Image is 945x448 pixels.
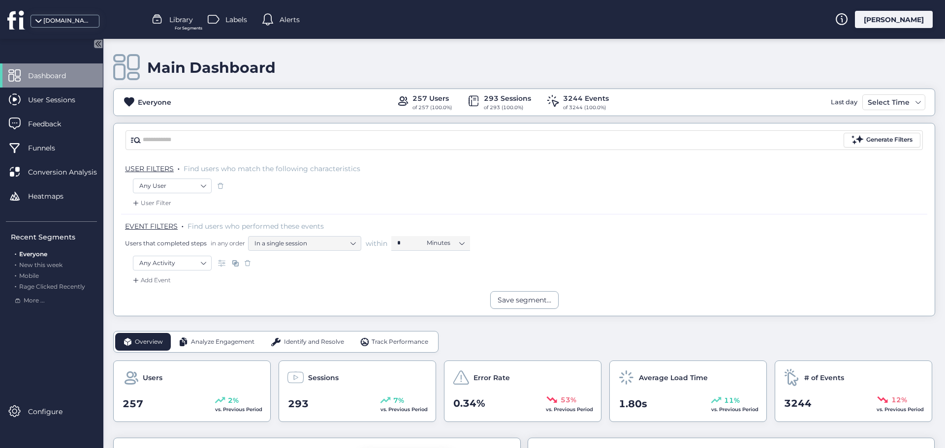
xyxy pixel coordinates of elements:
span: Conversion Analysis [28,167,112,178]
span: Library [169,14,193,25]
div: [DOMAIN_NAME] [43,16,93,26]
span: vs. Previous Period [380,406,428,413]
span: Alerts [280,14,300,25]
span: Funnels [28,143,70,153]
nz-select-item: Any User [139,179,205,193]
span: 3244 [784,396,812,411]
span: Users [143,372,162,383]
div: Generate Filters [866,135,913,145]
span: vs. Previous Period [215,406,262,413]
span: More ... [24,296,45,305]
div: Recent Segments [11,232,97,242]
span: in any order [209,239,245,247]
span: Rage Clicked Recently [19,283,85,290]
div: 257 Users [412,93,452,104]
button: Generate Filters [844,133,920,148]
span: Overview [135,337,163,347]
span: vs. Previous Period [711,406,758,413]
span: . [178,162,180,172]
div: User Filter [131,198,171,208]
div: of 3244 (100.0%) [563,104,609,112]
span: 11% [724,395,740,406]
span: Track Performance [372,337,428,347]
div: 3244 Events [563,93,609,104]
span: 53% [561,394,576,405]
span: Dashboard [28,70,81,81]
span: . [15,270,16,279]
span: . [15,259,16,269]
span: vs. Previous Period [546,406,593,413]
span: Configure [28,406,77,417]
div: Last day [828,94,860,110]
span: Feedback [28,119,76,129]
nz-select-item: In a single session [254,236,355,251]
span: . [182,220,184,230]
span: 0.34% [453,396,485,411]
span: Find users who match the following characteristics [184,164,360,173]
span: EVENT FILTERS [125,222,178,231]
span: . [15,281,16,290]
span: 257 [123,396,143,412]
span: Average Load Time [639,372,708,383]
span: Error Rate [473,372,510,383]
span: Identify and Resolve [284,337,344,347]
span: USER FILTERS [125,164,174,173]
nz-select-item: Minutes [427,236,464,250]
span: Analyze Engagement [191,337,254,347]
div: Add Event [131,275,171,285]
div: of 257 (100.0%) [412,104,452,112]
span: 7% [393,395,404,406]
span: Mobile [19,272,39,279]
span: 12% [891,394,907,405]
nz-select-item: Any Activity [139,256,205,270]
div: Save segment... [498,295,551,305]
span: Find users who performed these events [188,222,324,231]
span: Heatmaps [28,191,78,202]
span: Labels [225,14,247,25]
div: Everyone [138,97,171,108]
span: within [366,239,387,248]
div: [PERSON_NAME] [855,11,933,28]
span: vs. Previous Period [877,406,924,413]
span: For Segments [175,25,202,31]
span: New this week [19,261,63,269]
span: User Sessions [28,94,90,105]
span: Users that completed steps [125,239,207,247]
span: Everyone [19,250,47,258]
div: Select Time [865,96,912,108]
span: 1.80s [619,396,647,412]
span: Sessions [308,372,339,383]
span: 293 [288,396,309,412]
div: of 293 (100.0%) [484,104,531,112]
span: # of Events [804,372,844,383]
span: 2% [228,395,239,406]
div: Main Dashboard [147,59,276,77]
span: . [15,248,16,258]
div: 293 Sessions [484,93,531,104]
